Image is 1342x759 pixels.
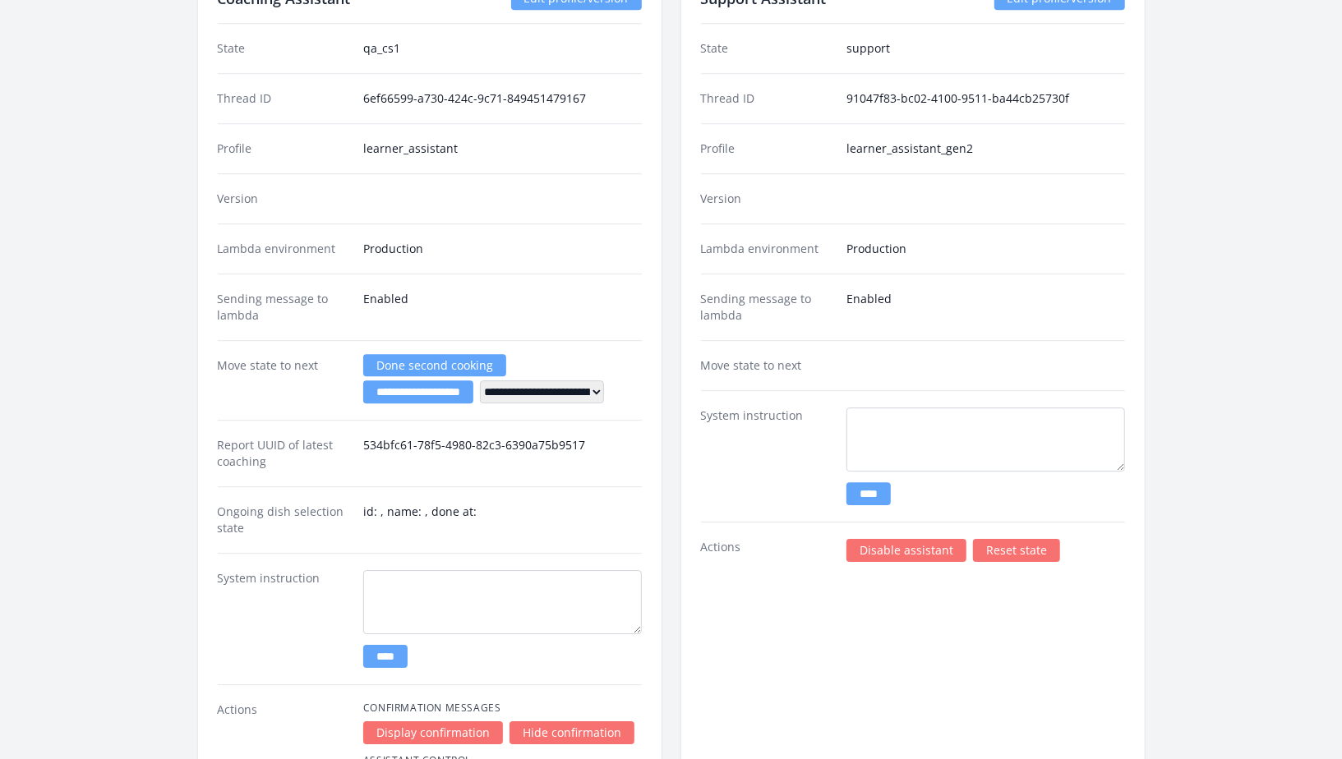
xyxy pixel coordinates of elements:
[701,40,833,57] dt: State
[973,539,1060,562] a: Reset state
[218,291,350,324] dt: Sending message to lambda
[363,504,642,536] dd: id: , name: , done at:
[363,701,642,715] h4: Confirmation Messages
[363,241,642,257] dd: Production
[363,40,642,57] dd: qa_cs1
[846,539,966,562] a: Disable assistant
[218,140,350,157] dt: Profile
[363,354,506,376] a: Done second cooking
[701,357,833,374] dt: Move state to next
[218,241,350,257] dt: Lambda environment
[846,140,1125,157] dd: learner_assistant_gen2
[846,40,1125,57] dd: support
[846,291,1125,324] dd: Enabled
[701,140,833,157] dt: Profile
[218,40,350,57] dt: State
[218,357,350,403] dt: Move state to next
[701,191,833,207] dt: Version
[218,570,350,668] dt: System instruction
[363,90,642,107] dd: 6ef66599-a730-424c-9c71-849451479167
[363,721,503,744] a: Display confirmation
[218,90,350,107] dt: Thread ID
[510,721,634,744] a: Hide confirmation
[218,437,350,470] dt: Report UUID of latest coaching
[363,437,642,470] dd: 534bfc61-78f5-4980-82c3-6390a75b9517
[846,90,1125,107] dd: 91047f83-bc02-4100-9511-ba44cb25730f
[218,191,350,207] dt: Version
[363,140,642,157] dd: learner_assistant
[701,539,833,562] dt: Actions
[701,241,833,257] dt: Lambda environment
[218,504,350,536] dt: Ongoing dish selection state
[846,241,1125,257] dd: Production
[701,407,833,505] dt: System instruction
[701,291,833,324] dt: Sending message to lambda
[701,90,833,107] dt: Thread ID
[363,291,642,324] dd: Enabled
